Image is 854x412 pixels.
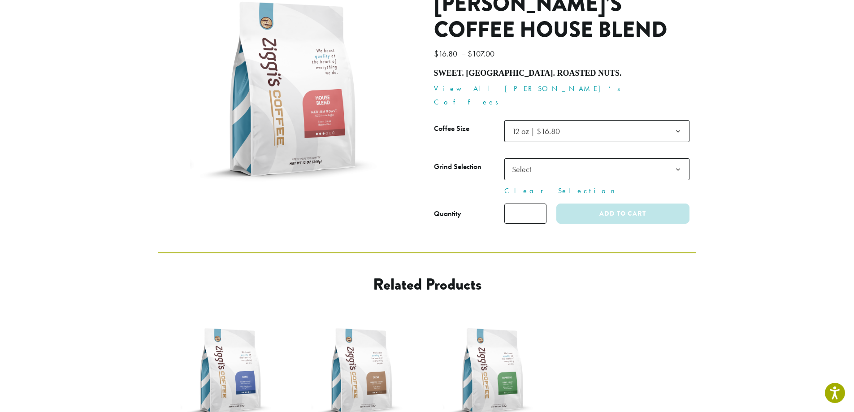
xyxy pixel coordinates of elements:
[434,48,438,59] span: $
[556,204,689,224] button: Add to cart
[434,84,626,107] a: View All [PERSON_NAME]’s Coffees
[434,208,461,219] div: Quantity
[434,122,504,135] label: Coffee Size
[504,204,546,224] input: Product quantity
[468,48,497,59] bdi: 107.00
[508,160,540,178] span: Select
[504,158,689,180] span: Select
[434,69,689,78] h4: Sweet. [GEOGRAPHIC_DATA]. Roasted nuts.
[508,122,569,140] span: 12 oz | $16.80
[504,120,689,142] span: 12 oz | $16.80
[504,186,689,196] a: Clear Selection
[461,48,466,59] span: –
[434,160,504,173] label: Grind Selection
[434,48,460,59] bdi: 16.80
[230,275,624,294] h2: Related products
[512,126,560,136] span: 12 oz | $16.80
[468,48,472,59] span: $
